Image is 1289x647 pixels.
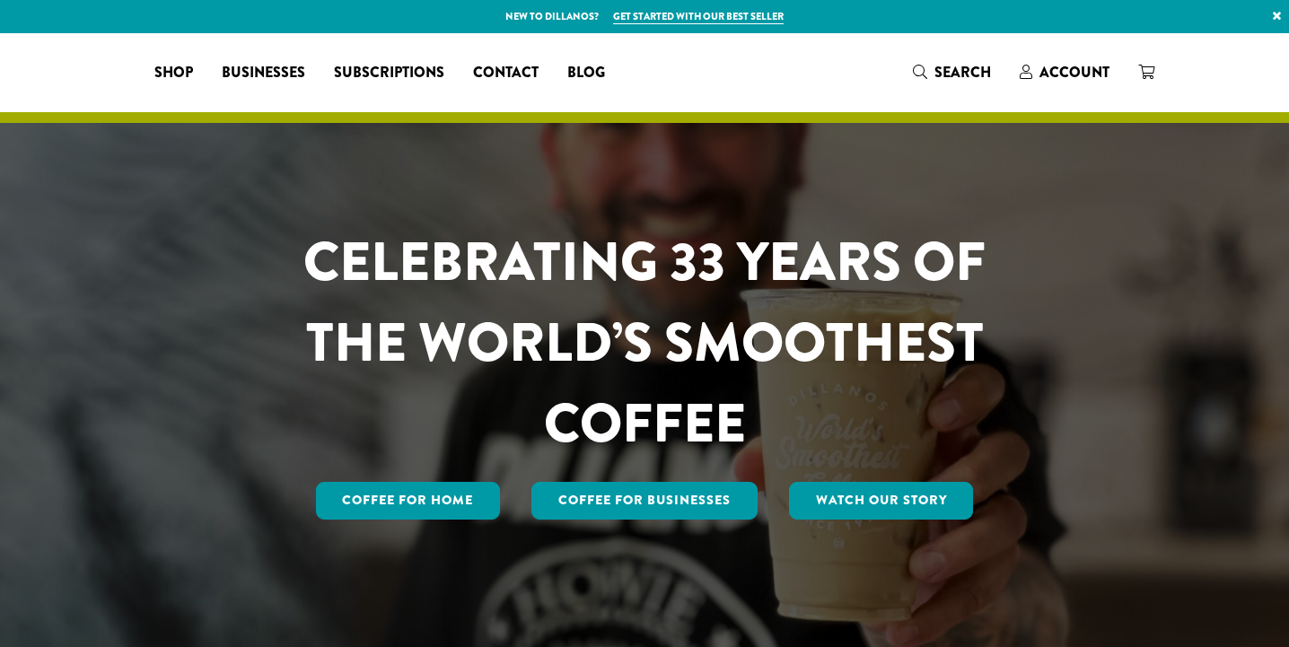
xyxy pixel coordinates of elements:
[567,62,605,84] span: Blog
[154,62,193,84] span: Shop
[613,9,784,24] a: Get started with our best seller
[1039,62,1109,83] span: Account
[789,482,974,520] a: Watch Our Story
[934,62,991,83] span: Search
[140,58,207,87] a: Shop
[531,482,758,520] a: Coffee For Businesses
[316,482,501,520] a: Coffee for Home
[250,222,1039,464] h1: CELEBRATING 33 YEARS OF THE WORLD’S SMOOTHEST COFFEE
[473,62,539,84] span: Contact
[222,62,305,84] span: Businesses
[899,57,1005,87] a: Search
[334,62,444,84] span: Subscriptions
